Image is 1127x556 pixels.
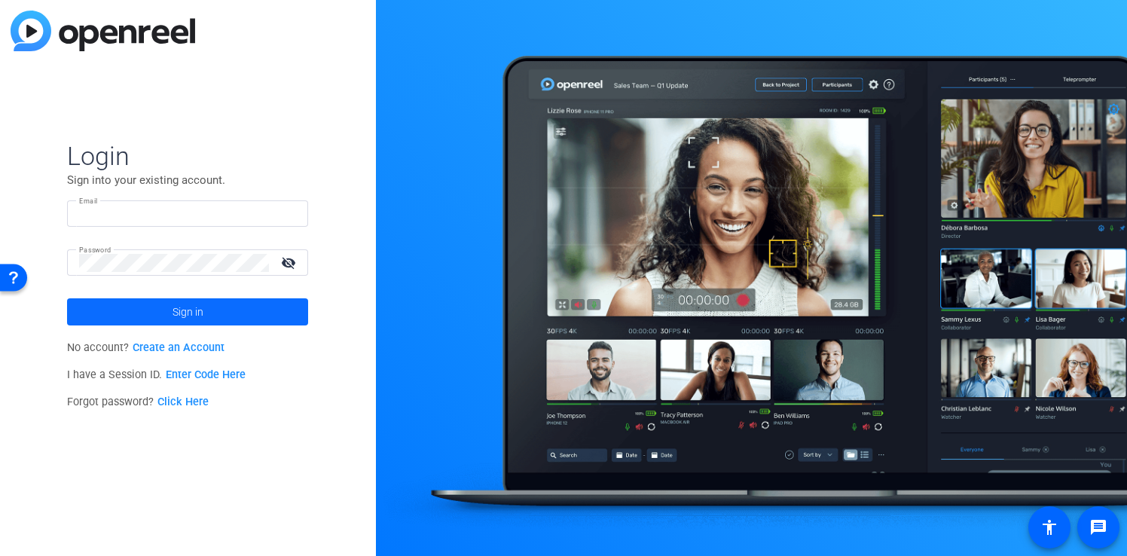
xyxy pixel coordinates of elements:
[67,341,224,354] span: No account?
[133,341,224,354] a: Create an Account
[79,197,98,205] mat-label: Email
[67,396,209,408] span: Forgot password?
[173,293,203,331] span: Sign in
[1040,518,1058,536] mat-icon: accessibility
[157,396,209,408] a: Click Here
[1089,518,1107,536] mat-icon: message
[166,368,246,381] a: Enter Code Here
[272,252,308,273] mat-icon: visibility_off
[67,368,246,381] span: I have a Session ID.
[67,140,308,172] span: Login
[79,246,111,254] mat-label: Password
[67,172,308,188] p: Sign into your existing account.
[79,205,296,223] input: Enter Email Address
[11,11,195,51] img: blue-gradient.svg
[67,298,308,325] button: Sign in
